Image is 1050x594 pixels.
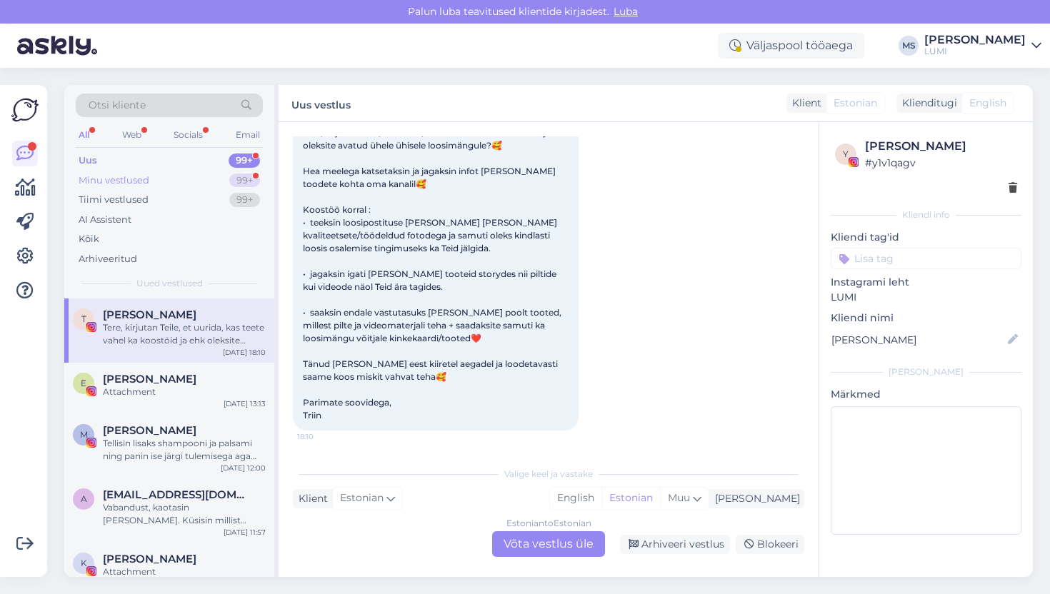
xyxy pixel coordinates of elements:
p: Instagrami leht [831,275,1021,290]
span: a [81,493,87,504]
div: [DATE] 13:13 [224,398,266,409]
div: Klient [786,96,821,111]
div: Tere, kirjutan Teile, et uurida, kas teete vahel ka koostöid ja ehk oleksite avatud ühele ühisele... [103,321,266,347]
div: Socials [171,126,206,144]
div: # y1v1qagv [865,155,1017,171]
span: y [843,148,849,159]
div: Arhiveeri vestlus [620,535,730,554]
span: Estonian [834,96,877,111]
div: [PERSON_NAME] [865,138,1017,155]
div: Arhiveeritud [79,252,137,266]
span: Uued vestlused [136,277,203,290]
div: All [76,126,92,144]
div: [DATE] 11:57 [224,527,266,538]
p: Märkmed [831,387,1021,402]
div: [DATE] 18:10 [223,347,266,358]
span: Marianne Muns [103,424,196,437]
span: Muu [668,491,690,504]
p: Kliendi tag'id [831,230,1021,245]
div: Estonian [601,488,660,509]
p: Kliendi nimi [831,311,1021,326]
span: English [969,96,1006,111]
a: [PERSON_NAME]LUMI [924,34,1041,57]
div: 99+ [229,173,260,188]
span: Elizaveta Stoliar [103,373,196,386]
label: Uus vestlus [291,94,351,113]
span: Kristjan Jarvi [103,553,196,565]
div: Kõik [79,232,99,246]
span: K [81,558,87,568]
div: Väljaspool tööaega [718,33,864,59]
span: 18:10 [297,431,351,442]
div: AI Assistent [79,213,131,227]
div: [PERSON_NAME] [709,491,800,506]
div: Vabandust, kaotasin [PERSON_NAME]. Küsisin millist näokreemi soovitate pigem kuivale nahale, vanu... [103,501,266,527]
div: Uus [79,153,97,168]
span: Otsi kliente [89,98,146,113]
div: LUMI [924,46,1026,57]
div: [PERSON_NAME] [831,366,1021,378]
span: Triin Niitoja [103,308,196,321]
div: Klient [293,491,328,506]
span: Estonian [340,490,384,506]
div: Web [119,126,144,144]
div: 99+ [229,153,260,168]
div: Blokeeri [736,535,804,554]
div: [PERSON_NAME] [924,34,1026,46]
div: Tellisin lisaks shampooni ja palsami ning panin ise järgi tulemisega aga kas saaksite ka need pak... [103,437,266,463]
input: Lisa nimi [831,332,1005,348]
div: [DATE] 12:00 [221,463,266,473]
span: T [81,313,86,324]
div: Kliendi info [831,208,1021,221]
img: Askly Logo [11,96,39,124]
div: Attachment [103,386,266,398]
div: Minu vestlused [79,173,149,188]
span: M [80,429,88,440]
input: Lisa tag [831,248,1021,269]
span: Tere, kirjutan Teile, et uurida, kas teete vahel ka koostöid ja ehk oleksite avatud ühele ühisele... [303,127,571,421]
div: Estonian to Estonian [506,517,591,530]
div: English [550,488,601,509]
span: Luba [609,5,642,18]
div: Valige keel ja vastake [293,468,804,480]
div: Klienditugi [896,96,957,111]
div: 99+ [229,193,260,207]
span: E [81,378,86,388]
span: avesweet@gmail.com [103,488,251,501]
div: Tiimi vestlused [79,193,149,207]
div: Võta vestlus üle [492,531,605,557]
div: Attachment [103,565,266,578]
div: Email [233,126,263,144]
p: LUMI [831,290,1021,305]
div: MS [899,36,919,56]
